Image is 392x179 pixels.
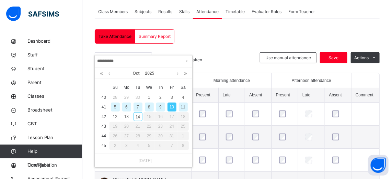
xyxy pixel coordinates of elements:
span: Subjects [135,9,151,15]
td: October 3, 2025 [166,93,177,102]
td: October 28, 2025 [132,131,143,141]
td: October 19, 2025 [109,122,121,131]
td: 42 [98,112,109,122]
span: Summary Report [139,33,171,40]
th: Absent [245,88,272,103]
td: October 31, 2025 [166,131,177,141]
span: Tu [132,84,143,91]
div: 17 [166,112,177,121]
td: November 1, 2025 [177,131,189,141]
span: Afternoon attendance [292,77,331,84]
td: October 1, 2025 [143,93,155,102]
div: 6 [155,141,166,150]
td: October 11, 2025 [177,102,189,112]
td: October 5, 2025 [109,102,121,112]
td: September 28, 2025 [109,93,121,102]
td: October 12, 2025 [109,112,121,122]
a: Next month (PageDown) [175,67,180,79]
td: October 9, 2025 [155,102,166,112]
div: 7 [134,103,142,112]
th: Absent [325,88,351,103]
span: CBT [27,120,82,127]
div: 14 [134,112,142,121]
div: 22 [143,122,155,131]
div: 27 [121,131,132,140]
td: October 26, 2025 [109,131,121,141]
span: Staff [27,52,82,59]
td: 45 [98,141,109,150]
div: 8 [177,141,189,150]
div: 7 [166,141,177,150]
div: 25 [177,122,189,131]
span: Take Attendance [99,33,131,40]
span: Parent [27,79,82,86]
span: Evaluator Roles [252,9,281,15]
td: October 7, 2025 [132,102,143,112]
div: 29 [122,93,131,102]
th: Present [192,88,218,103]
span: Timetable [226,9,245,15]
span: Class Members [98,9,128,15]
td: October 2, 2025 [155,93,166,102]
div: 26 [109,131,121,140]
div: 4 [179,93,188,102]
div: 20 [121,122,132,131]
th: Mon [121,82,132,93]
div: 6 [122,103,131,112]
span: Morning attendance [214,77,250,84]
td: October 22, 2025 [143,122,155,131]
th: Fri [166,82,177,93]
a: Oct [130,67,142,79]
span: Results [158,9,172,15]
div: 28 [111,93,120,102]
td: October 24, 2025 [166,122,177,131]
div: 2 [156,93,165,102]
td: October 16, 2025 [155,112,166,122]
div: 16 [155,112,166,121]
th: Late [298,88,325,103]
td: November 2, 2025 [109,141,121,150]
div: 30 [134,93,142,102]
td: October 30, 2025 [155,131,166,141]
th: Sun [109,82,121,93]
td: October 18, 2025 [177,112,189,122]
td: September 29, 2025 [121,93,132,102]
span: Actions [354,55,369,61]
div: 12 [111,112,120,121]
a: Last year (Control + left) [98,67,105,79]
span: Fr [166,84,177,91]
td: September 30, 2025 [132,93,143,102]
td: October 25, 2025 [177,122,189,131]
td: October 17, 2025 [166,112,177,122]
div: 21 [132,122,143,131]
a: Next year (Control + right) [182,67,189,79]
th: Comment [351,88,379,103]
div: 23 [155,122,166,131]
div: 2 [109,141,121,150]
div: 29 [143,131,155,140]
td: October 8, 2025 [143,102,155,112]
td: November 7, 2025 [166,141,177,150]
div: 1 [145,93,154,102]
td: 43 [98,122,109,131]
img: safsims [6,7,59,21]
th: Sat [177,82,189,93]
div: 19 [109,122,121,131]
td: October 15, 2025 [143,112,155,122]
td: October 10, 2025 [166,102,177,112]
div: 10 [168,103,176,112]
td: 41 [98,102,109,112]
div: 3 [121,141,132,150]
td: November 4, 2025 [132,141,143,150]
td: October 29, 2025 [143,131,155,141]
td: October 14, 2025 [132,112,143,122]
td: November 3, 2025 [121,141,132,150]
div: 13 [122,112,131,121]
span: Th [155,84,166,91]
div: 24 [166,122,177,131]
div: 11 [179,103,188,112]
span: Mo [121,84,132,91]
th: Present [272,88,298,103]
div: 30 [155,131,166,140]
th: Tue [132,82,143,93]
